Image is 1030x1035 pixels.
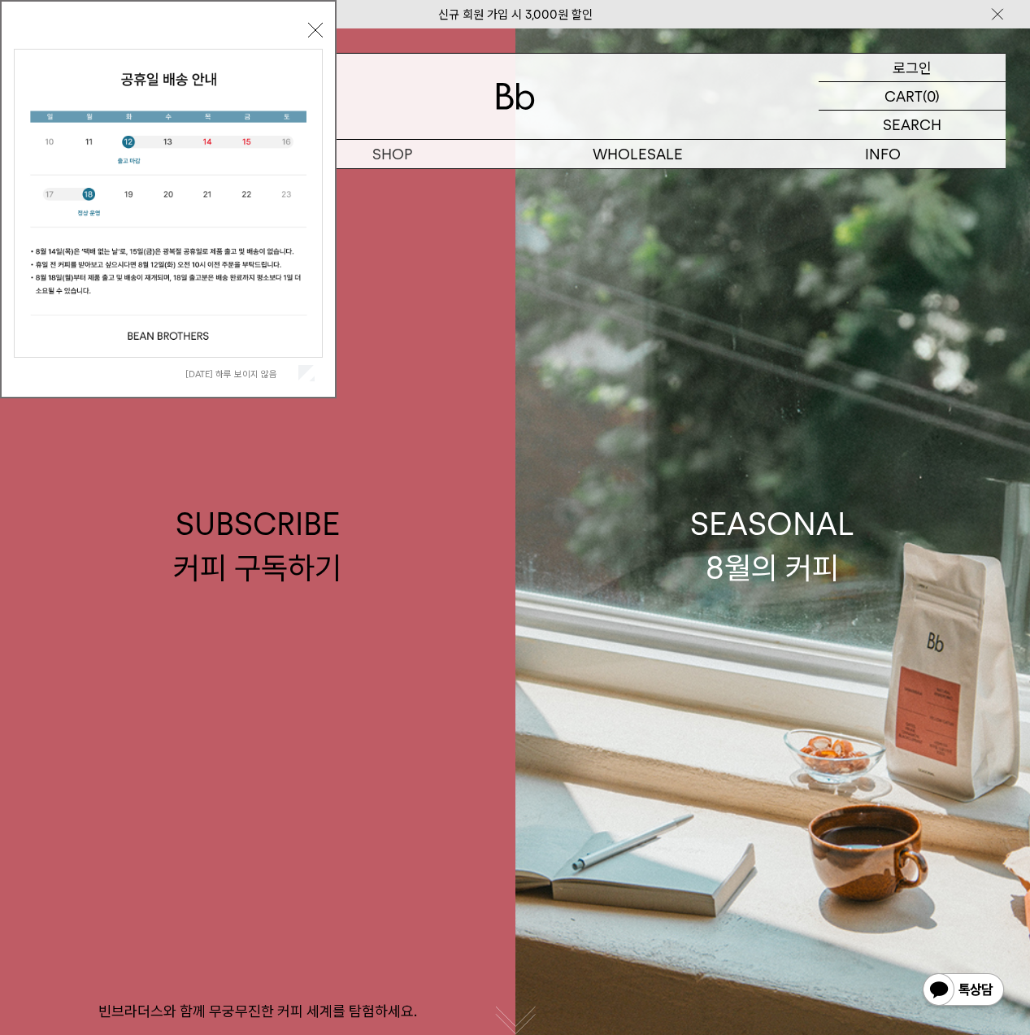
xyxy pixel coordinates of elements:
[515,140,761,168] p: WHOLESALE
[921,972,1006,1011] img: 카카오톡 채널 1:1 채팅 버튼
[15,50,322,357] img: cb63d4bbb2e6550c365f227fdc69b27f_113810.jpg
[893,54,932,81] p: 로그인
[819,54,1006,82] a: 로그인
[760,140,1006,168] p: INFO
[883,111,941,139] p: SEARCH
[185,368,295,380] label: [DATE] 하루 보이지 않음
[923,82,940,110] p: (0)
[438,7,593,22] a: 신규 회원 가입 시 3,000원 할인
[884,82,923,110] p: CART
[819,82,1006,111] a: CART (0)
[308,23,323,37] button: 닫기
[496,83,535,110] img: 로고
[173,502,341,589] div: SUBSCRIBE 커피 구독하기
[270,140,515,168] a: SHOP
[690,502,854,589] div: SEASONAL 8월의 커피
